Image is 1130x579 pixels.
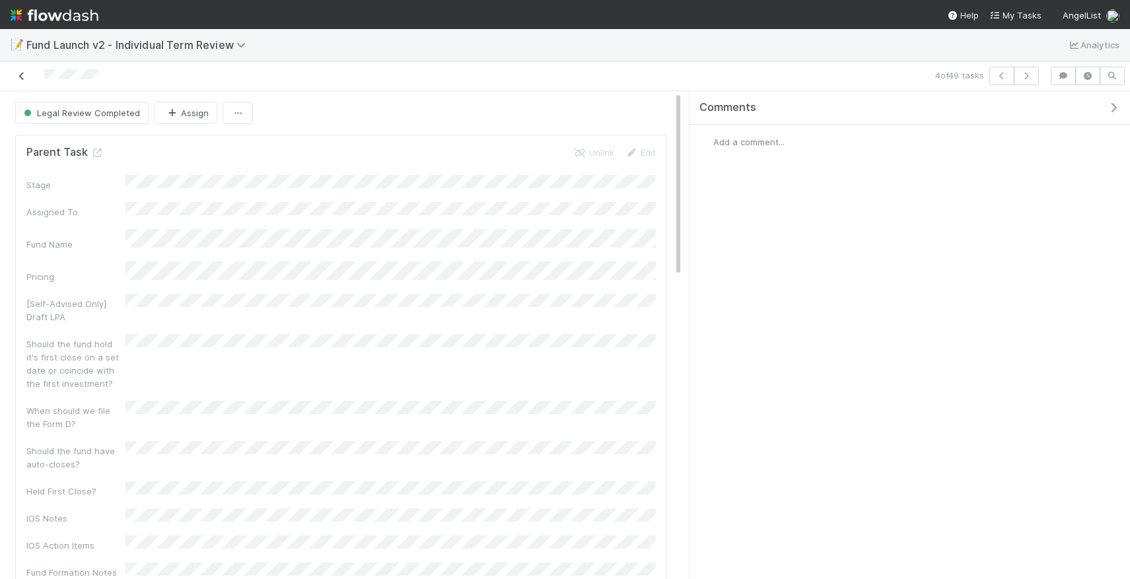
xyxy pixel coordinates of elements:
div: Pricing [26,270,125,283]
div: Help [947,9,979,22]
span: My Tasks [989,10,1042,20]
div: Stage [26,178,125,191]
div: Assigned To [26,205,125,219]
button: Assign [154,102,217,124]
span: Legal Review Completed [21,108,140,118]
div: When should we file the Form D? [26,404,125,430]
span: 4 of 49 tasks [935,69,984,82]
span: Fund Launch v2 - Individual Term Review [26,38,252,51]
h5: Parent Task [26,146,104,159]
a: Edit [625,147,656,158]
a: Analytics [1067,37,1119,53]
img: avatar_ac990a78-52d7-40f8-b1fe-cbbd1cda261e.png [1106,9,1119,22]
div: Should the fund hold it's first close on a set date or coincide with the first investment? [26,337,125,390]
div: [Self-Advised Only] Draft LPA [26,297,125,324]
span: Comments [699,101,756,114]
div: IOS Notes [26,512,125,525]
div: Held First Close? [26,485,125,498]
img: logo-inverted-e16ddd16eac7371096b0.svg [11,4,98,26]
span: 📝 [11,39,24,50]
a: My Tasks [989,9,1042,22]
div: Should the fund have auto-closes? [26,444,125,471]
button: Legal Review Completed [15,102,149,124]
div: Fund Name [26,238,125,251]
a: Unlink [573,147,614,158]
img: avatar_ac990a78-52d7-40f8-b1fe-cbbd1cda261e.png [700,135,713,149]
div: Fund Formation Notes [26,566,125,579]
span: AngelList [1063,10,1101,20]
div: IOS Action Items [26,539,125,552]
span: Add a comment... [713,137,785,147]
